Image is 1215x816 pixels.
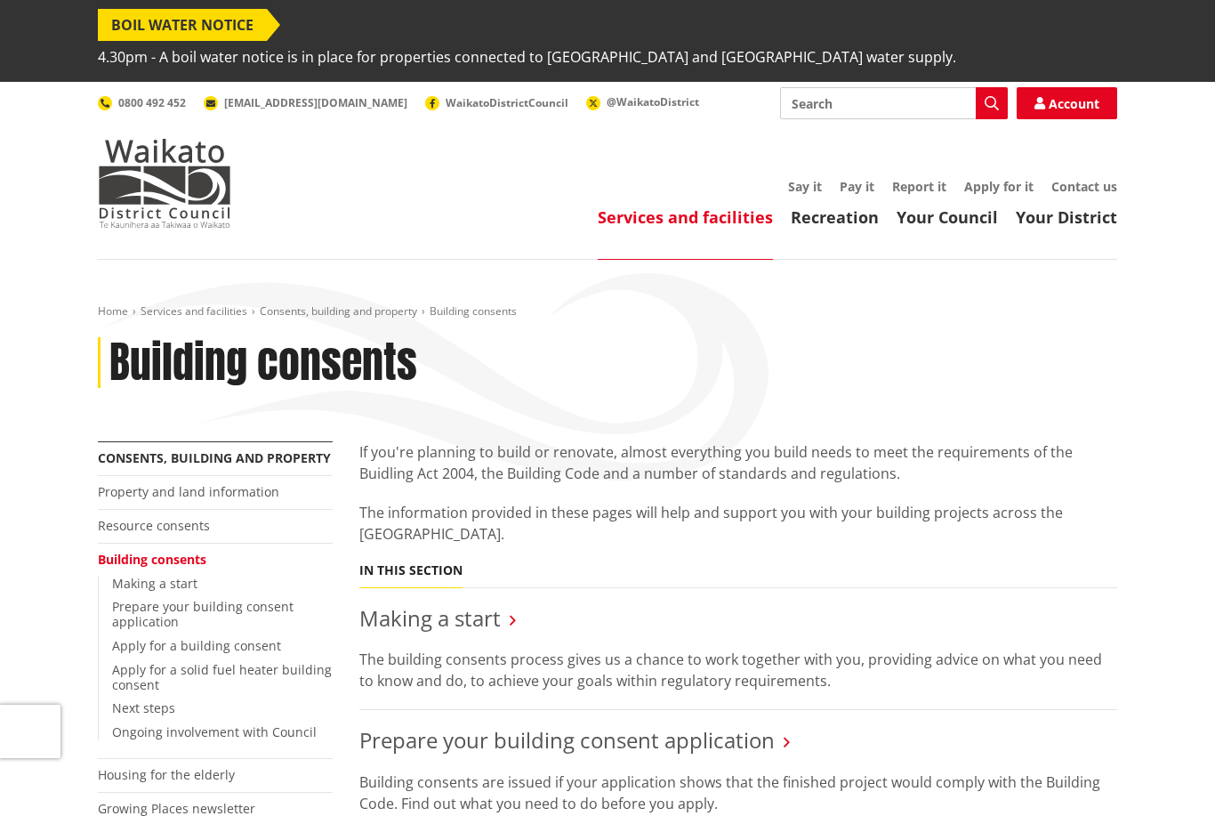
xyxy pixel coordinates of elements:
input: Search input [780,87,1008,119]
p: If you're planning to build or renovate, almost everything you build needs to meet the requiremen... [359,441,1117,484]
a: Building consents [98,551,206,568]
a: Consents, building and property [260,303,417,319]
a: Housing for the elderly [98,766,235,783]
a: Consents, building and property [98,449,331,466]
a: Making a start [112,575,197,592]
h1: Building consents [109,337,417,389]
a: Resource consents [98,517,210,534]
a: Services and facilities [598,206,773,228]
a: Pay it [840,178,874,195]
a: Next steps [112,699,175,716]
a: Apply for a building consent [112,637,281,654]
p: The building consents process gives us a chance to work together with you, providing advice on wh... [359,649,1117,691]
a: Making a start [359,603,501,633]
span: @WaikatoDistrict [607,94,699,109]
a: Your District [1016,206,1117,228]
a: Services and facilities [141,303,247,319]
a: Home [98,303,128,319]
span: 4.30pm - A boil water notice is in place for properties connected to [GEOGRAPHIC_DATA] and [GEOGR... [98,41,956,73]
nav: breadcrumb [98,304,1117,319]
p: Building consents are issued if your application shows that the finished project would comply wit... [359,772,1117,814]
a: Apply for it [964,178,1034,195]
a: Say it [788,178,822,195]
a: Property and land information [98,483,279,500]
a: Your Council [897,206,998,228]
h5: In this section [359,563,463,578]
p: The information provided in these pages will help and support you with your building projects acr... [359,502,1117,545]
a: Prepare your building consent application [359,725,775,755]
a: Recreation [791,206,879,228]
span: WaikatoDistrictCouncil [446,95,568,110]
a: WaikatoDistrictCouncil [425,95,568,110]
span: BOIL WATER NOTICE [98,9,267,41]
span: Building consents [430,303,517,319]
a: @WaikatoDistrict [586,94,699,109]
span: 0800 492 452 [118,95,186,110]
a: Apply for a solid fuel heater building consent​ [112,661,332,693]
a: Ongoing involvement with Council [112,723,317,740]
a: Account [1017,87,1117,119]
img: Waikato District Council - Te Kaunihera aa Takiwaa o Waikato [98,139,231,228]
a: [EMAIL_ADDRESS][DOMAIN_NAME] [204,95,407,110]
a: Prepare your building consent application [112,598,294,630]
span: [EMAIL_ADDRESS][DOMAIN_NAME] [224,95,407,110]
a: Contact us [1051,178,1117,195]
a: 0800 492 452 [98,95,186,110]
a: Report it [892,178,946,195]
